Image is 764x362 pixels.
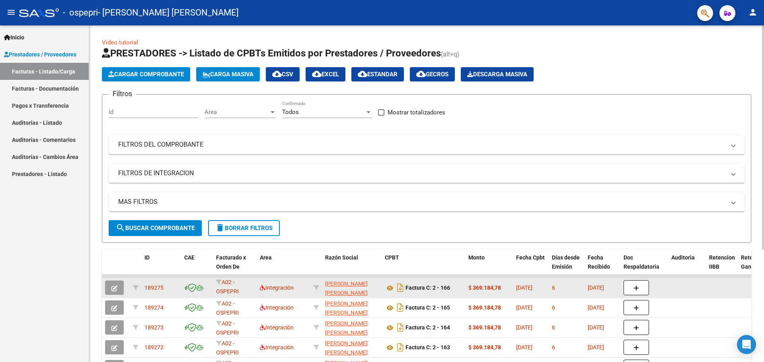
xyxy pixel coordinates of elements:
[260,254,272,261] span: Area
[388,108,445,117] span: Mostrar totalizadores
[109,135,745,154] mat-expansion-panel-header: FILTROS DEL COMPROBANTE
[216,340,239,356] span: A02 - OSPEPRI
[102,67,190,81] button: Cargar Comprobante
[468,254,485,261] span: Monto
[709,254,735,270] span: Retencion IIBB
[416,69,426,79] mat-icon: cloud_download
[118,140,725,149] mat-panel-title: FILTROS DEL COMPROBANTE
[441,50,460,58] span: (alt+q)
[109,192,745,211] mat-expansion-panel-header: MAS FILTROS
[6,8,16,17] mat-icon: menu
[325,339,378,356] div: 27246098560
[405,345,450,351] strong: Factura C: 2 - 163
[272,69,282,79] mat-icon: cloud_download
[144,324,164,331] span: 189273
[395,281,405,294] i: Descargar documento
[671,254,695,261] span: Auditoria
[325,279,378,296] div: 27246098560
[588,324,604,331] span: [DATE]
[144,304,164,311] span: 189274
[325,319,378,336] div: 27246098560
[144,285,164,291] span: 189275
[588,304,604,311] span: [DATE]
[552,285,555,291] span: 6
[358,71,398,78] span: Estandar
[203,71,253,78] span: Carga Masiva
[385,254,399,261] span: CPBT
[109,164,745,183] mat-expansion-panel-header: FILTROS DE INTEGRACION
[468,344,501,350] strong: $ 369.184,78
[395,341,405,354] i: Descargar documento
[620,249,668,284] datatable-header-cell: Doc Respaldatoria
[208,220,280,236] button: Borrar Filtros
[351,67,404,81] button: Estandar
[216,320,239,336] span: A02 - OSPEPRI
[748,8,758,17] mat-icon: person
[588,285,604,291] span: [DATE]
[588,254,610,270] span: Fecha Recibido
[395,301,405,314] i: Descargar documento
[624,254,659,270] span: Doc Respaldatoria
[358,69,367,79] mat-icon: cloud_download
[325,300,368,316] span: [PERSON_NAME] [PERSON_NAME]
[516,324,532,331] span: [DATE]
[325,320,368,336] span: [PERSON_NAME] [PERSON_NAME]
[516,304,532,311] span: [DATE]
[141,249,181,284] datatable-header-cell: ID
[465,249,513,284] datatable-header-cell: Monto
[118,197,725,206] mat-panel-title: MAS FILTROS
[410,67,455,81] button: Gecros
[461,67,534,81] button: Descarga Masiva
[405,285,450,291] strong: Factura C: 2 - 166
[585,249,620,284] datatable-header-cell: Fecha Recibido
[552,304,555,311] span: 6
[260,344,294,350] span: Integración
[325,281,368,296] span: [PERSON_NAME] [PERSON_NAME]
[516,344,532,350] span: [DATE]
[109,88,136,99] h3: Filtros
[513,249,549,284] datatable-header-cell: Fecha Cpbt
[108,71,184,78] span: Cargar Comprobante
[312,71,339,78] span: EXCEL
[272,71,293,78] span: CSV
[325,299,378,316] div: 27246098560
[257,249,310,284] datatable-header-cell: Area
[215,223,225,232] mat-icon: delete
[468,304,501,311] strong: $ 369.184,78
[325,340,368,356] span: [PERSON_NAME] [PERSON_NAME]
[215,225,273,232] span: Borrar Filtros
[668,249,706,284] datatable-header-cell: Auditoria
[118,169,725,178] mat-panel-title: FILTROS DE INTEGRACION
[116,223,125,232] mat-icon: search
[216,300,239,316] span: A02 - OSPEPRI
[306,67,345,81] button: EXCEL
[552,254,580,270] span: Días desde Emisión
[552,344,555,350] span: 6
[260,285,294,291] span: Integración
[63,4,98,21] span: - ospepri
[516,254,545,261] span: Fecha Cpbt
[4,50,76,59] span: Prestadores / Proveedores
[382,249,465,284] datatable-header-cell: CPBT
[184,254,195,261] span: CAE
[416,71,448,78] span: Gecros
[116,225,195,232] span: Buscar Comprobante
[516,285,532,291] span: [DATE]
[405,305,450,311] strong: Factura C: 2 - 165
[144,344,164,350] span: 189272
[325,254,358,261] span: Razón Social
[395,321,405,334] i: Descargar documento
[213,249,257,284] datatable-header-cell: Facturado x Orden De
[260,324,294,331] span: Integración
[144,254,150,261] span: ID
[552,324,555,331] span: 6
[260,304,294,311] span: Integración
[109,220,202,236] button: Buscar Comprobante
[4,33,24,42] span: Inicio
[266,67,300,81] button: CSV
[737,335,756,354] div: Open Intercom Messenger
[205,108,269,116] span: Area
[322,249,382,284] datatable-header-cell: Razón Social
[468,285,501,291] strong: $ 369.184,78
[196,67,260,81] button: Carga Masiva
